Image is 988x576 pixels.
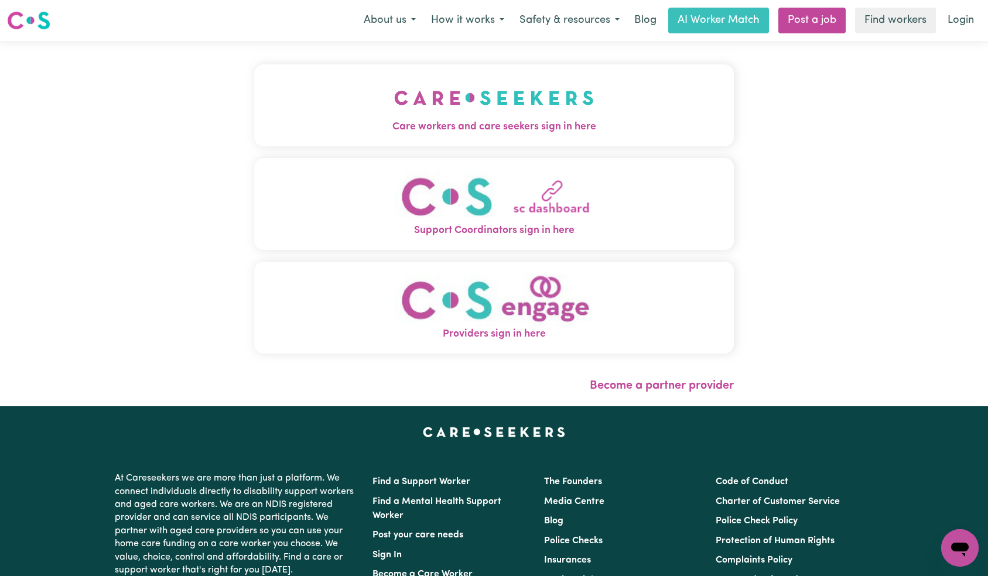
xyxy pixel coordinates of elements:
a: Careseekers home page [423,427,565,437]
a: Become a partner provider [590,380,734,392]
a: Complaints Policy [716,556,792,565]
a: AI Worker Match [668,8,769,33]
span: Care workers and care seekers sign in here [254,119,734,135]
a: Insurances [544,556,591,565]
a: Charter of Customer Service [716,497,840,506]
a: Post your care needs [372,530,463,540]
iframe: Button to launch messaging window [941,529,979,567]
a: Find workers [855,8,936,33]
a: Protection of Human Rights [716,536,835,546]
button: About us [356,8,423,33]
button: Providers sign in here [254,262,734,354]
img: Careseekers logo [7,10,50,31]
a: Blog [627,8,664,33]
a: Media Centre [544,497,604,506]
a: Find a Mental Health Support Worker [372,497,501,520]
a: Post a job [778,8,846,33]
a: The Founders [544,477,602,486]
a: Blog [544,516,563,526]
a: Code of Conduct [716,477,788,486]
button: Safety & resources [512,8,627,33]
a: Sign In [372,550,402,560]
a: Login [941,8,981,33]
a: Police Checks [544,536,603,546]
button: How it works [423,8,512,33]
a: Police Check Policy [716,516,798,526]
button: Support Coordinators sign in here [254,158,734,250]
a: Find a Support Worker [372,477,470,486]
a: Careseekers logo [7,7,50,34]
span: Providers sign in here [254,327,734,342]
button: Care workers and care seekers sign in here [254,64,734,146]
span: Support Coordinators sign in here [254,223,734,238]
